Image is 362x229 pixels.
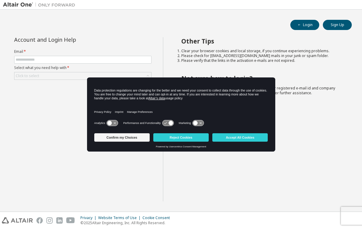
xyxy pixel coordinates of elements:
[181,58,341,63] li: Please verify that the links in the activation e-mails are not expired.
[181,74,341,82] h2: Not sure how to login?
[181,49,341,53] li: Clear your browser cookies and local storage, if you continue experiencing problems.
[181,53,341,58] li: Please check for [EMAIL_ADDRESS][DOMAIN_NAME] mails in your junk or spam folder.
[142,215,173,220] div: Cookie Consent
[14,37,124,42] div: Account and Login Help
[323,20,352,30] button: Sign Up
[181,37,341,45] h2: Other Tips
[66,217,75,224] img: youtube.svg
[56,217,63,224] img: linkedin.svg
[46,217,53,224] img: instagram.svg
[80,220,173,225] p: © 2025 Altair Engineering, Inc. All Rights Reserved.
[36,217,43,224] img: facebook.svg
[290,20,319,30] button: Login
[14,65,151,70] label: Select what you need help with
[3,2,78,8] img: Altair One
[16,74,39,78] div: Click to select
[80,215,98,220] div: Privacy
[14,72,151,80] div: Click to select
[98,215,142,220] div: Website Terms of Use
[14,49,151,54] label: Email
[2,217,33,224] img: altair_logo.svg
[181,86,335,95] span: with a brief description of the problem, your registered e-mail id and company details. Our suppo...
